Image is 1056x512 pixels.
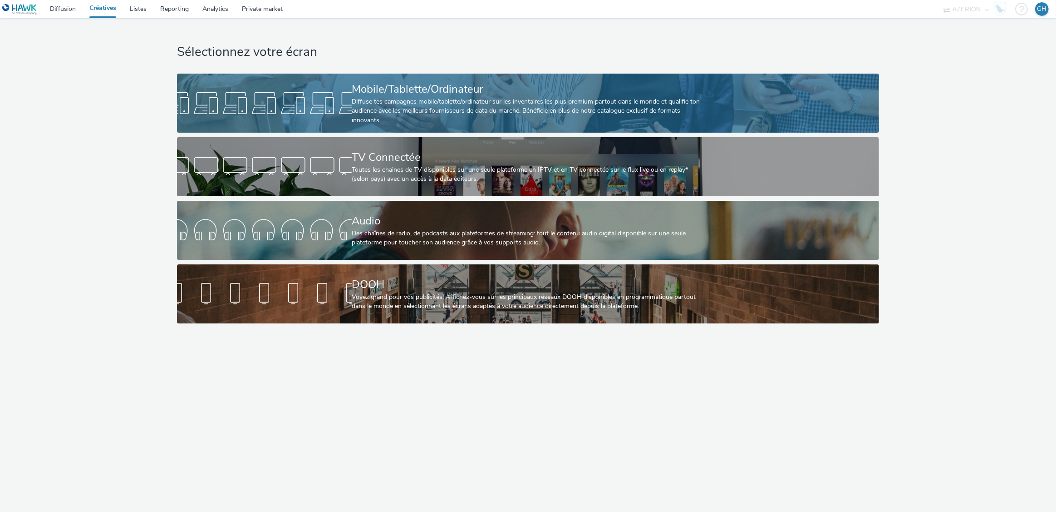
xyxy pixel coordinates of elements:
[177,137,879,196] a: TV ConnectéeToutes les chaines de TV disponibles sur une seule plateforme en IPTV et en TV connec...
[177,44,879,61] h1: Sélectionnez votre écran
[352,277,701,293] div: DOOH
[993,2,1007,16] img: Hawk Academy
[2,4,37,15] img: undefined Logo
[177,264,879,323] a: DOOHVoyez grand pour vos publicités! Affichez-vous sur les principaux réseaux DOOH disponibles en...
[352,149,701,165] div: TV Connectée
[352,81,701,97] div: Mobile/Tablette/Ordinateur
[352,293,701,311] div: Voyez grand pour vos publicités! Affichez-vous sur les principaux réseaux DOOH disponibles en pro...
[177,201,879,260] a: AudioDes chaînes de radio, de podcasts aux plateformes de streaming: tout le contenu audio digita...
[177,74,879,133] a: Mobile/Tablette/OrdinateurDiffuse tes campagnes mobile/tablette/ordinateur sur les inventaires le...
[352,229,701,248] div: Des chaînes de radio, de podcasts aux plateformes de streaming: tout le contenu audio digital dis...
[352,97,701,125] div: Diffuse tes campagnes mobile/tablette/ordinateur sur les inventaires les plus premium partout dan...
[352,165,701,184] div: Toutes les chaines de TV disponibles sur une seule plateforme en IPTV et en TV connectée sur le f...
[352,213,701,229] div: Audio
[993,2,1011,16] a: Hawk Academy
[1037,2,1047,16] div: GH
